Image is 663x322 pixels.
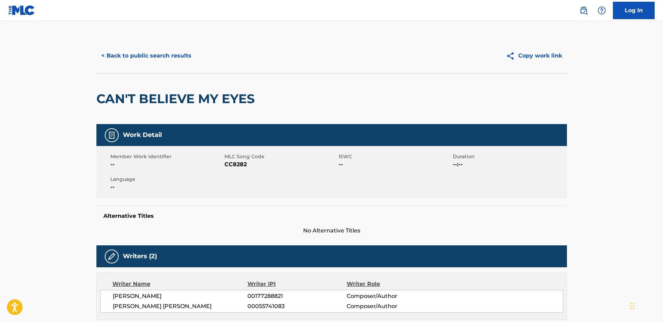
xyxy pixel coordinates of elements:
span: No Alternative Titles [96,227,567,235]
span: MLC Song Code [224,153,337,160]
span: Composer/Author [347,302,437,310]
span: 00177288821 [247,292,346,300]
img: search [579,6,588,15]
button: Copy work link [501,47,567,64]
span: [PERSON_NAME] [PERSON_NAME] [113,302,248,310]
span: 00055741083 [247,302,346,310]
button: < Back to public search results [96,47,196,64]
span: Duration [453,153,565,160]
span: ISWC [339,153,451,160]
div: Writer Name [112,280,248,288]
span: -- [110,183,223,191]
span: -- [339,160,451,169]
span: Composer/Author [347,292,437,300]
h5: Alternative Titles [103,213,560,220]
span: -- [110,160,223,169]
span: Language [110,176,223,183]
img: MLC Logo [8,5,35,15]
h2: CAN'T BELIEVE MY EYES [96,91,258,107]
span: --:-- [453,160,565,169]
div: Drag [630,296,634,316]
span: Member Work Identifier [110,153,223,160]
div: Writer Role [347,280,437,288]
a: Public Search [577,3,591,17]
img: help [598,6,606,15]
a: Log In [613,2,655,19]
img: Copy work link [506,52,518,60]
div: Help [595,3,609,17]
img: Work Detail [108,131,116,139]
h5: Work Detail [123,131,162,139]
span: [PERSON_NAME] [113,292,248,300]
iframe: Chat Widget [628,289,663,322]
h5: Writers (2) [123,252,157,260]
img: Writers [108,252,116,261]
span: CC8282 [224,160,337,169]
div: Writer IPI [247,280,347,288]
